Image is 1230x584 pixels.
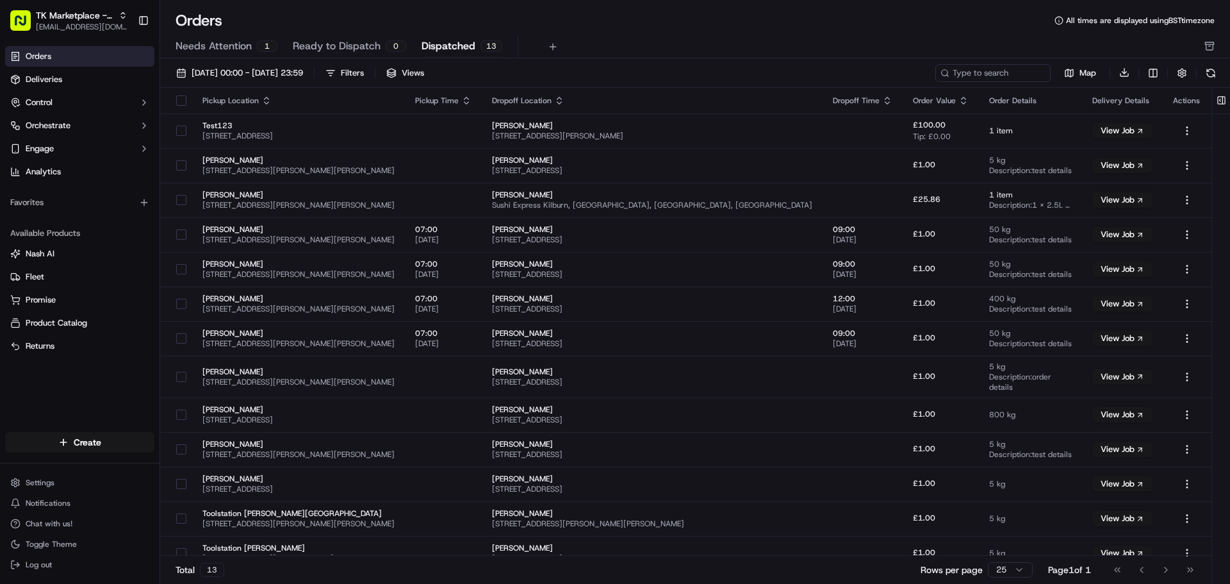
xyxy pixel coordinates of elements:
span: [PERSON_NAME] [492,367,812,377]
span: £1.00 [913,409,935,419]
button: Notifications [5,494,154,512]
span: [STREET_ADDRESS] [492,415,812,425]
span: £1.00 [913,298,935,308]
button: Log out [5,556,154,574]
p: Welcome 👋 [13,51,233,72]
span: [PERSON_NAME] [492,543,812,553]
button: Nash AI [5,244,154,264]
div: Favorites [5,192,154,213]
button: Engage [5,138,154,159]
button: View Job [1092,123,1152,138]
div: Dropoff Location [492,96,812,106]
span: [PERSON_NAME] [202,224,395,235]
span: [PERSON_NAME] [202,439,395,449]
span: 5 kg [989,362,1072,372]
button: Create [5,432,154,453]
span: Orchestrate [26,120,70,131]
span: Description: test details [989,269,1072,279]
span: API Documentation [121,186,206,199]
span: [STREET_ADDRESS][PERSON_NAME][PERSON_NAME] [202,338,395,349]
input: Type to search [935,64,1051,82]
span: [STREET_ADDRESS][PERSON_NAME][PERSON_NAME] [202,304,395,314]
span: 07:00 [415,259,471,269]
a: View Job [1092,160,1152,171]
span: [STREET_ADDRESS] [492,269,812,279]
span: Returns [26,340,54,352]
span: [DATE] [833,338,892,349]
span: [PERSON_NAME] [492,121,812,131]
a: View Job [1092,548,1152,558]
span: [STREET_ADDRESS][PERSON_NAME][PERSON_NAME] [202,165,395,176]
span: [DATE] [833,304,892,314]
span: Chat with us! [26,519,72,529]
a: Analytics [5,162,154,182]
button: Filters [320,64,370,82]
span: 5 kg [989,548,1072,558]
button: Promise [5,290,154,310]
span: Description: order details [989,372,1072,392]
a: View Job [1092,513,1152,524]
button: Views [381,64,430,82]
span: [STREET_ADDRESS] [492,165,812,176]
div: 💻 [108,187,119,197]
button: View Job [1092,511,1152,526]
span: [DATE] [415,235,471,245]
span: [STREET_ADDRESS] [202,484,395,494]
span: [PERSON_NAME] [492,155,812,165]
a: View Job [1092,126,1152,136]
span: Knowledge Base [26,186,98,199]
span: [STREET_ADDRESS] [492,235,812,245]
h1: Orders [176,10,222,31]
button: View Job [1092,262,1152,277]
button: [EMAIL_ADDRESS][DOMAIN_NAME] [36,22,127,32]
span: 1 item [989,126,1072,136]
span: [STREET_ADDRESS] [492,338,812,349]
span: 5 kg [989,513,1072,524]
span: Pylon [127,217,155,227]
button: Chat with us! [5,515,154,533]
span: [STREET_ADDRESS][PERSON_NAME][PERSON_NAME] [202,377,395,387]
span: Needs Attention [176,38,252,54]
span: 09:00 [833,224,892,235]
span: [STREET_ADDRESS] [492,484,812,494]
button: Start new chat [218,126,233,142]
div: Filters [341,67,364,79]
div: We're available if you need us! [44,135,162,146]
button: Product Catalog [5,313,154,333]
button: View Job [1092,407,1152,422]
span: £1.00 [913,444,935,454]
span: Description: 1 x 2.5L / Brilliant White [989,200,1072,210]
div: Order Details [989,96,1072,106]
span: Deliveries [26,74,62,85]
span: 50 kg [989,224,1072,235]
span: Description: test details [989,165,1072,176]
span: 5 kg [989,439,1072,449]
span: 50 kg [989,328,1072,338]
span: Promise [26,294,56,306]
span: Views [402,67,424,79]
a: View Job [1092,410,1152,420]
span: [STREET_ADDRESS] [202,131,395,141]
div: 13 [480,40,502,52]
span: Tip: £0.00 [913,131,951,142]
span: Orders [26,51,51,62]
span: Log out [26,560,52,570]
div: 0 [386,40,406,52]
div: Page 1 of 1 [1048,563,1091,576]
span: [STREET_ADDRESS][PERSON_NAME][PERSON_NAME] [202,269,395,279]
span: [DATE] [833,235,892,245]
span: £25.86 [913,194,940,204]
span: £1.00 [913,478,935,488]
a: View Job [1092,264,1152,274]
span: Dispatched [422,38,475,54]
img: Nash [13,13,38,38]
span: [STREET_ADDRESS][PERSON_NAME][PERSON_NAME] [202,449,395,460]
span: 09:00 [833,259,892,269]
button: View Job [1092,192,1152,208]
button: View Job [1092,331,1152,346]
span: [PERSON_NAME] [202,259,395,269]
span: [STREET_ADDRESS][PERSON_NAME][PERSON_NAME] [202,200,395,210]
span: [PERSON_NAME] [202,155,395,165]
span: Product Catalog [26,317,87,329]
